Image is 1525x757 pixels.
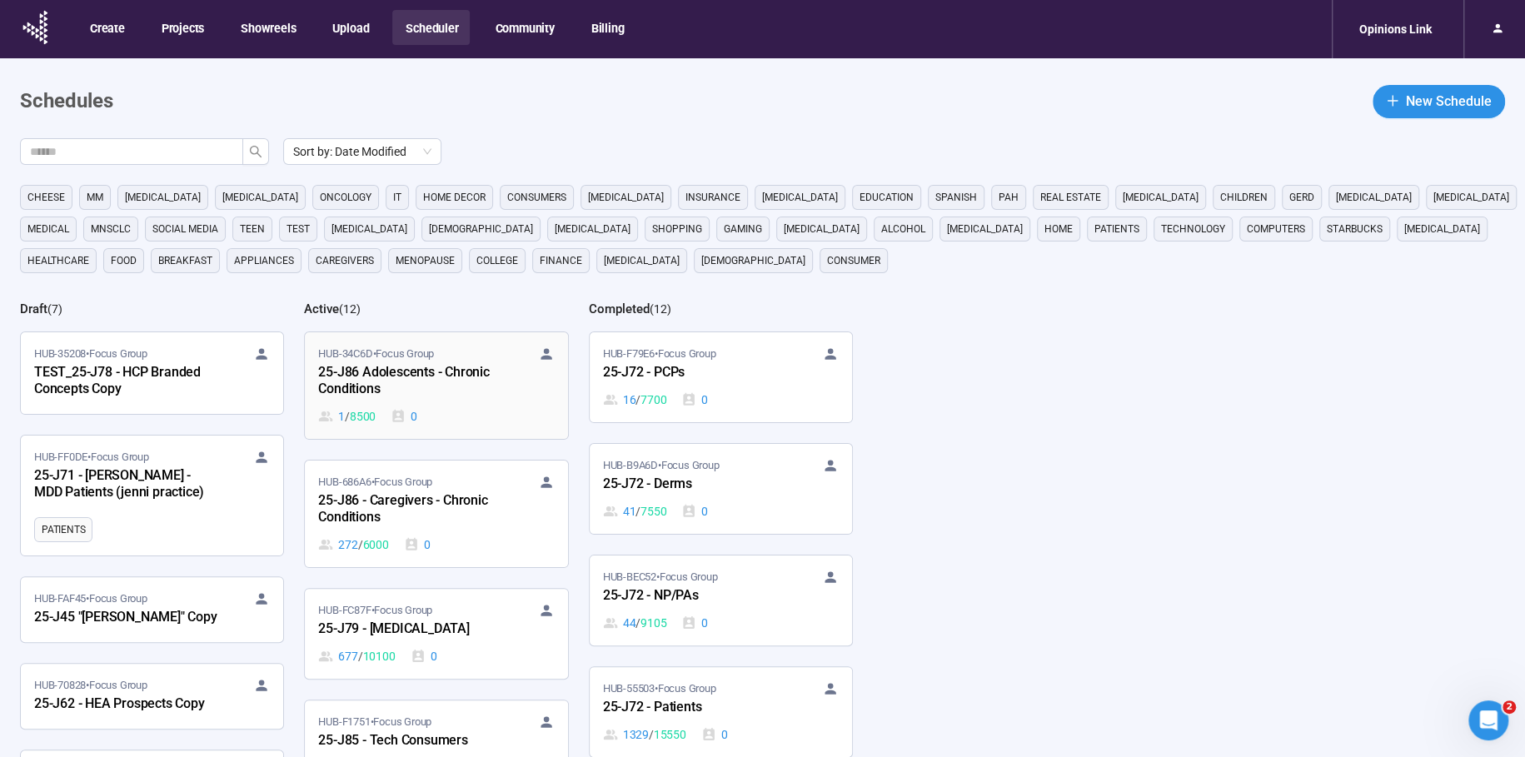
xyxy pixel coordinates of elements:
[227,10,307,45] button: Showreels
[34,449,149,466] span: HUB-FF0DE • Focus Group
[429,221,533,237] span: [DEMOGRAPHIC_DATA]
[635,614,640,632] span: /
[345,407,350,426] span: /
[222,189,298,206] span: [MEDICAL_DATA]
[318,714,431,730] span: HUB-F1751 • Focus Group
[481,10,566,45] button: Community
[318,730,501,752] div: 25-J85 - Tech Consumers
[1044,221,1073,237] span: home
[1161,221,1225,237] span: technology
[603,391,667,409] div: 16
[604,252,680,269] span: [MEDICAL_DATA]
[339,302,361,316] span: ( 12 )
[762,189,838,206] span: [MEDICAL_DATA]
[590,332,852,422] a: HUB-F79E6•Focus Group25-J72 - PCPs16 / 77000
[701,252,805,269] span: [DEMOGRAPHIC_DATA]
[34,607,217,629] div: 25-J45 "[PERSON_NAME]" Copy
[411,647,437,665] div: 0
[305,589,567,679] a: HUB-FC87F•Focus Group25-J79 - [MEDICAL_DATA]677 / 101000
[21,577,283,642] a: HUB-FAF45•Focus Group25-J45 "[PERSON_NAME]" Copy
[603,569,718,585] span: HUB-BEC52 • Focus Group
[578,10,636,45] button: Billing
[318,647,395,665] div: 677
[1123,189,1199,206] span: [MEDICAL_DATA]
[603,457,720,474] span: HUB-B9A6D • Focus Group
[318,407,376,426] div: 1
[34,466,217,504] div: 25-J71 - [PERSON_NAME] - MDD Patients (jenni practice)
[42,521,85,538] span: Patients
[640,502,666,520] span: 7550
[1503,700,1516,714] span: 2
[603,680,716,697] span: HUB-55503 • Focus Group
[331,221,407,237] span: [MEDICAL_DATA]
[1040,189,1101,206] span: real estate
[860,189,914,206] span: education
[1468,700,1508,740] iframe: Intercom live chat
[318,474,432,491] span: HUB-686A6 • Focus Group
[603,697,786,719] div: 25-J72 - Patients
[21,436,283,555] a: HUB-FF0DE•Focus Group25-J71 - [PERSON_NAME] - MDD Patients (jenni practice)Patients
[240,221,265,237] span: Teen
[350,407,376,426] span: 8500
[603,346,716,362] span: HUB-F79E6 • Focus Group
[1289,189,1314,206] span: GERD
[393,189,401,206] span: it
[287,221,310,237] span: Test
[649,725,654,744] span: /
[305,332,567,439] a: HUB-34C6D•Focus Group25-J86 Adolescents - Chronic Conditions1 / 85000
[476,252,518,269] span: college
[34,677,147,694] span: HUB-70828 • Focus Group
[34,694,217,715] div: 25-J62 - HEA Prospects Copy
[590,555,852,645] a: HUB-BEC52•Focus Group25-J72 - NP/PAs44 / 91050
[404,535,431,554] div: 0
[20,86,113,117] h1: Schedules
[540,252,582,269] span: finance
[681,614,708,632] div: 0
[635,391,640,409] span: /
[635,502,640,520] span: /
[589,301,650,316] h2: Completed
[640,391,666,409] span: 7700
[724,221,762,237] span: gaming
[1336,189,1412,206] span: [MEDICAL_DATA]
[999,189,1019,206] span: PAH
[320,189,371,206] span: oncology
[603,474,786,496] div: 25-J72 - Derms
[396,252,455,269] span: menopause
[1094,221,1139,237] span: Patients
[358,647,363,665] span: /
[603,725,686,744] div: 1329
[935,189,977,206] span: Spanish
[590,667,852,757] a: HUB-55503•Focus Group25-J72 - Patients1329 / 155500
[77,10,137,45] button: Create
[27,189,65,206] span: cheese
[304,301,339,316] h2: Active
[47,302,62,316] span: ( 7 )
[319,10,381,45] button: Upload
[423,189,486,206] span: home decor
[293,139,431,164] span: Sort by: Date Modified
[391,407,417,426] div: 0
[27,252,89,269] span: healthcare
[1349,13,1442,45] div: Opinions Link
[21,332,283,414] a: HUB-35208•Focus GroupTEST_25-J78 - HCP Branded Concepts Copy
[158,252,212,269] span: breakfast
[242,138,269,165] button: search
[1404,221,1480,237] span: [MEDICAL_DATA]
[392,10,470,45] button: Scheduler
[318,602,432,619] span: HUB-FC87F • Focus Group
[363,647,396,665] span: 10100
[1433,189,1509,206] span: [MEDICAL_DATA]
[34,346,147,362] span: HUB-35208 • Focus Group
[784,221,860,237] span: [MEDICAL_DATA]
[603,362,786,384] div: 25-J72 - PCPs
[318,362,501,401] div: 25-J86 Adolescents - Chronic Conditions
[603,585,786,607] div: 25-J72 - NP/PAs
[588,189,664,206] span: [MEDICAL_DATA]
[34,362,217,401] div: TEST_25-J78 - HCP Branded Concepts Copy
[27,221,69,237] span: medical
[249,145,262,158] span: search
[152,221,218,237] span: social media
[21,664,283,729] a: HUB-70828•Focus Group25-J62 - HEA Prospects Copy
[590,444,852,534] a: HUB-B9A6D•Focus Group25-J72 - Derms41 / 75500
